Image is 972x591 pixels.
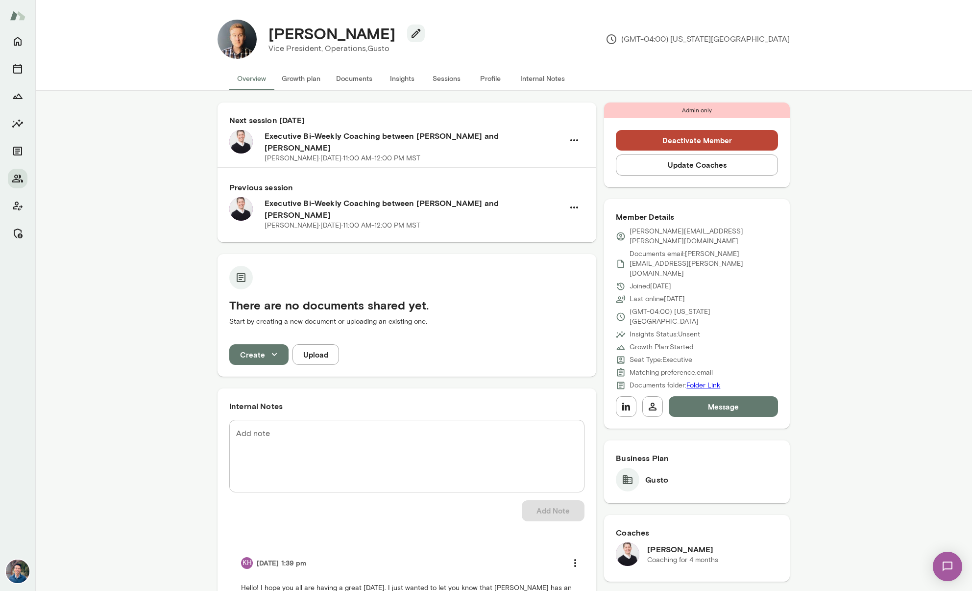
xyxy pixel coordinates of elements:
[616,130,778,151] button: Deactivate Member
[257,558,306,568] h6: [DATE] 1:39 pm
[241,557,253,569] div: KH
[328,67,380,90] button: Documents
[630,227,778,246] p: [PERSON_NAME][EMAIL_ADDRESS][PERSON_NAME][DOMAIN_NAME]
[468,67,512,90] button: Profile
[265,130,564,154] h6: Executive Bi-Weekly Coaching between [PERSON_NAME] and [PERSON_NAME]
[10,6,25,25] img: Mento
[630,381,720,390] p: Documents folder:
[6,560,29,583] img: Alex Yu
[630,249,778,279] p: Documents email: [PERSON_NAME][EMAIL_ADDRESS][PERSON_NAME][DOMAIN_NAME]
[8,114,27,133] button: Insights
[565,553,585,573] button: more
[265,221,420,231] p: [PERSON_NAME] · [DATE] · 11:00 AM-12:00 PM MST
[8,196,27,216] button: Client app
[8,224,27,243] button: Manage
[616,211,778,223] h6: Member Details
[606,33,790,45] p: (GMT-04:00) [US_STATE][GEOGRAPHIC_DATA]
[8,169,27,188] button: Members
[229,67,274,90] button: Overview
[424,67,468,90] button: Sessions
[616,542,639,566] img: Dustin Lucien
[229,114,584,126] h6: Next session [DATE]
[8,31,27,51] button: Home
[630,282,671,291] p: Joined [DATE]
[647,543,718,555] h6: [PERSON_NAME]
[229,344,289,365] button: Create
[8,141,27,161] button: Documents
[265,154,420,163] p: [PERSON_NAME] · [DATE] · 11:00 AM-12:00 PM MST
[229,317,584,327] p: Start by creating a new document or uploading an existing one.
[630,330,700,339] p: Insights Status: Unsent
[512,67,573,90] button: Internal Notes
[647,555,718,565] p: Coaching for 4 months
[630,368,713,378] p: Matching preference: email
[229,297,584,313] h5: There are no documents shared yet.
[229,400,584,412] h6: Internal Notes
[268,24,395,43] h4: [PERSON_NAME]
[630,307,778,327] p: (GMT-04:00) [US_STATE][GEOGRAPHIC_DATA]
[645,474,668,486] h6: Gusto
[616,154,778,175] button: Update Coaches
[274,67,328,90] button: Growth plan
[630,294,685,304] p: Last online [DATE]
[268,43,417,54] p: Vice President, Operations, Gusto
[380,67,424,90] button: Insights
[604,103,790,118] div: Admin only
[630,355,692,365] p: Seat Type: Executive
[8,86,27,106] button: Growth Plan
[229,181,584,193] h6: Previous session
[8,59,27,78] button: Sessions
[686,381,720,389] a: Folder Link
[616,452,778,464] h6: Business Plan
[292,344,339,365] button: Upload
[218,20,257,59] img: Michael Hutto
[616,527,778,539] h6: Coaches
[669,396,778,417] button: Message
[265,197,564,221] h6: Executive Bi-Weekly Coaching between [PERSON_NAME] and [PERSON_NAME]
[630,342,693,352] p: Growth Plan: Started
